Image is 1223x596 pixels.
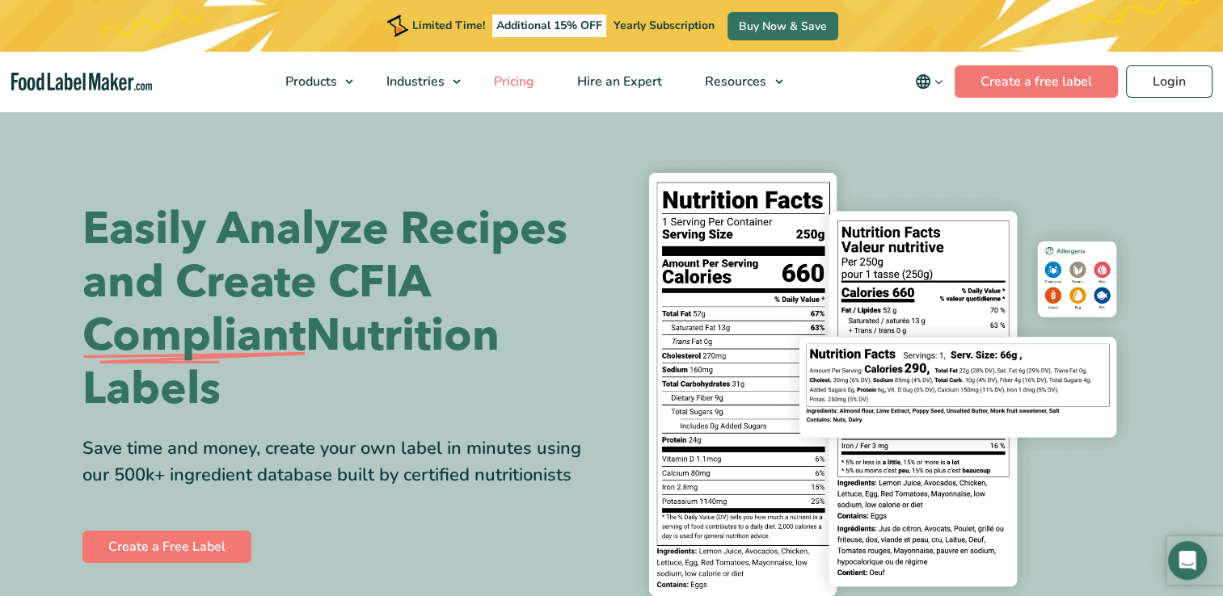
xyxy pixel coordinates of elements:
span: Resources [700,73,768,90]
span: Additional 15% OFF [492,15,606,37]
div: Save time and money, create your own label in minutes using our 500k+ ingredient database built b... [82,435,600,489]
a: Create a Free Label [82,531,251,563]
h1: Easily Analyze Recipes and Create CFIA Nutrition Labels [82,203,600,416]
a: Industries [365,52,469,111]
div: Open Intercom Messenger [1168,541,1207,580]
span: Pricing [489,73,536,90]
a: Login [1126,65,1212,98]
span: Hire an Expert [572,73,664,90]
a: Create a free label [955,65,1118,98]
a: Pricing [473,52,552,111]
span: Compliant [82,309,306,363]
a: Hire an Expert [556,52,680,111]
a: Buy Now & Save [727,12,838,40]
a: Products [264,52,361,111]
span: Products [280,73,339,90]
a: Resources [684,52,791,111]
span: Limited Time! [412,18,485,33]
span: Yearly Subscription [614,18,715,33]
span: Industries [382,73,446,90]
